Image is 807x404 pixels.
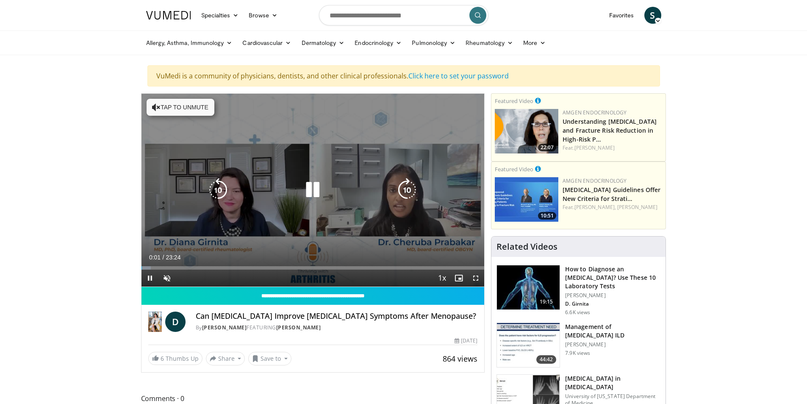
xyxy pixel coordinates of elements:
[141,34,238,51] a: Allergy, Asthma, Immunology
[538,144,556,151] span: 22:07
[433,270,450,287] button: Playback Rate
[149,254,161,261] span: 0:01
[496,323,660,368] a: 44:42 Management of [MEDICAL_DATA] ILD [PERSON_NAME] 7.9K views
[297,34,350,51] a: Dermatology
[536,355,557,364] span: 44:42
[496,265,660,316] a: 19:15 How to Diagnose an [MEDICAL_DATA]? Use These 10 Laboratory Tests [PERSON_NAME] D. Girnita 6...
[147,65,660,86] div: VuMedi is a community of physicians, dentists, and other clinical professionals.
[349,34,407,51] a: Endocrinology
[196,7,244,24] a: Specialties
[565,265,660,290] h3: How to Diagnose an [MEDICAL_DATA]? Use These 10 Laboratory Tests
[565,301,660,307] p: D. Girnita
[455,337,477,345] div: [DATE]
[565,309,590,316] p: 6.6K views
[495,97,533,105] small: Featured Video
[460,34,518,51] a: Rheumatology
[565,350,590,357] p: 7.9K views
[161,354,164,362] span: 6
[497,323,560,367] img: f34b7c1c-2f02-4eb7-a3f6-ccfac58a9900.150x105_q85_crop-smart_upscale.jpg
[518,34,551,51] a: More
[196,324,478,332] div: By FEATURING
[165,312,186,332] a: D
[565,323,660,340] h3: Management of [MEDICAL_DATA] ILD
[536,298,557,306] span: 19:15
[574,203,616,211] a: [PERSON_NAME],
[163,254,164,261] span: /
[495,165,533,173] small: Featured Video
[538,212,556,220] span: 10:51
[563,109,627,116] a: Amgen Endocrinology
[407,34,460,51] a: Pulmonology
[604,7,639,24] a: Favorites
[563,177,627,184] a: Amgen Endocrinology
[495,177,558,222] a: 10:51
[141,393,485,404] span: Comments 0
[244,7,283,24] a: Browse
[563,203,662,211] div: Feat.
[202,324,247,331] a: [PERSON_NAME]
[495,109,558,153] a: 22:07
[450,270,467,287] button: Enable picture-in-picture mode
[495,177,558,222] img: 7b525459-078d-43af-84f9-5c25155c8fbb.png.150x105_q85_crop-smart_upscale.jpg
[196,312,478,321] h4: Can [MEDICAL_DATA] Improve [MEDICAL_DATA] Symptoms After Menopause?
[565,341,660,348] p: [PERSON_NAME]
[497,265,560,309] img: 94354a42-e356-4408-ae03-74466ea68b7a.150x105_q85_crop-smart_upscale.jpg
[408,71,509,81] a: Click here to set your password
[158,270,175,287] button: Unmute
[563,186,660,203] a: [MEDICAL_DATA] Guidelines Offer New Criteria for Strati…
[443,354,477,364] span: 864 views
[146,11,191,20] img: VuMedi Logo
[563,117,657,143] a: Understanding [MEDICAL_DATA] and Fracture Risk Reduction in High-Risk P…
[467,270,484,287] button: Fullscreen
[319,5,488,25] input: Search topics, interventions
[495,109,558,153] img: c9a25db3-4db0-49e1-a46f-17b5c91d58a1.png.150x105_q85_crop-smart_upscale.png
[574,144,615,151] a: [PERSON_NAME]
[148,312,162,332] img: Dr. Diana Girnita
[141,270,158,287] button: Pause
[248,352,291,365] button: Save to
[147,99,214,116] button: Tap to unmute
[644,7,661,24] a: S
[141,266,485,270] div: Progress Bar
[141,94,485,287] video-js: Video Player
[496,242,557,252] h4: Related Videos
[617,203,657,211] a: [PERSON_NAME]
[565,374,660,391] h3: [MEDICAL_DATA] in [MEDICAL_DATA]
[166,254,180,261] span: 23:24
[565,292,660,299] p: [PERSON_NAME]
[276,324,321,331] a: [PERSON_NAME]
[563,144,662,152] div: Feat.
[206,352,245,365] button: Share
[148,352,202,365] a: 6 Thumbs Up
[237,34,296,51] a: Cardiovascular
